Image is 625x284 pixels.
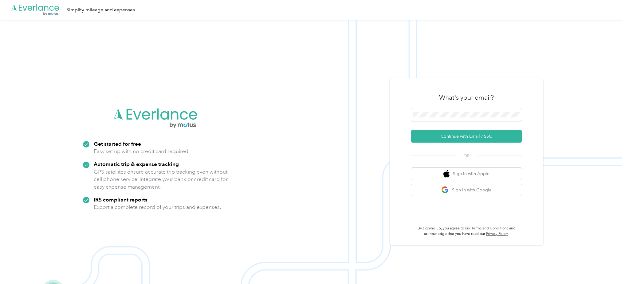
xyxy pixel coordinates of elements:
[591,250,625,284] iframe: Everlance-gr Chat Button Frame
[411,226,522,236] p: By signing up, you agree to our and acknowledge that you have read our .
[411,168,522,180] button: apple logoSign in with Apple
[456,153,477,159] span: OR
[439,93,494,102] h3: What's your email?
[441,186,449,194] img: google logo
[411,184,522,196] button: google logoSign in with Google
[94,203,221,211] p: Export a complete record of your trips and expenses.
[94,140,141,147] strong: Get started for free
[94,196,147,203] strong: IRS compliant reports
[411,130,522,143] button: Continue with Email / SSO
[66,6,135,14] div: Simplify mileage and expenses
[94,148,188,155] p: Easy set up with no credit card required
[94,168,228,191] p: GPS satellites ensure accurate trip tracking even without cell phone service. Integrate your bank...
[471,226,508,231] a: Terms and Conditions
[443,170,450,178] img: apple logo
[94,161,179,167] strong: Automatic trip & expense tracking
[486,232,508,236] a: Privacy Policy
